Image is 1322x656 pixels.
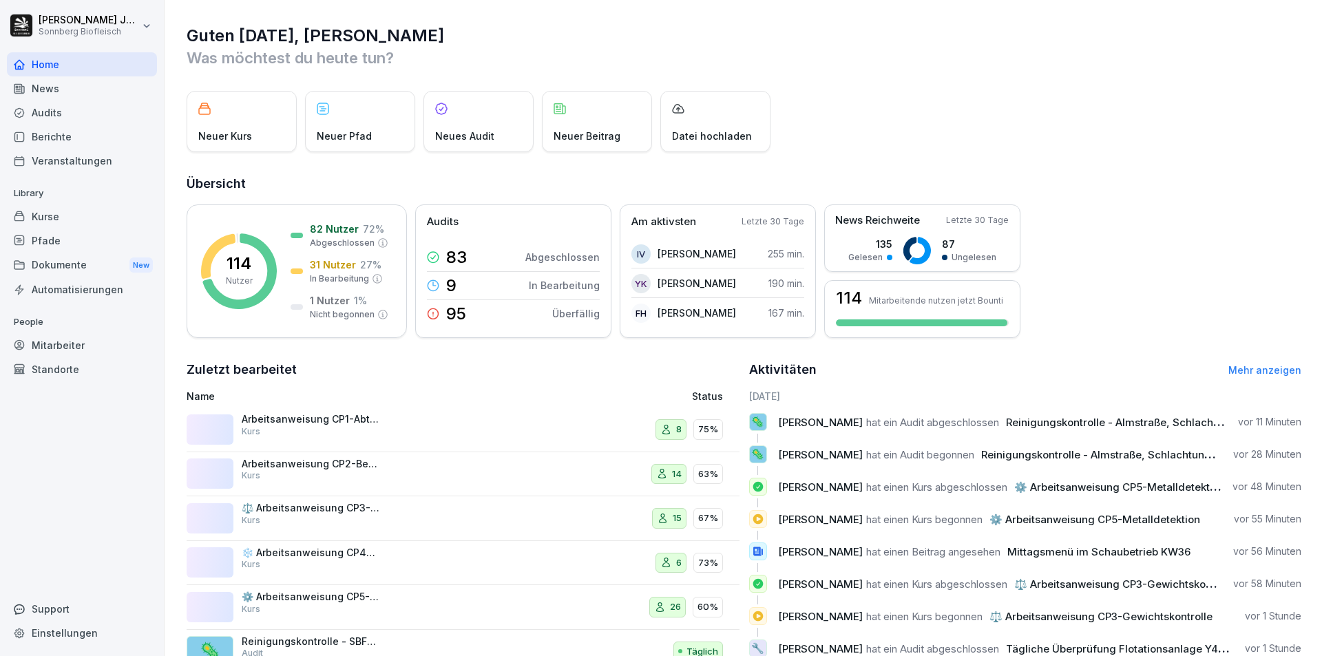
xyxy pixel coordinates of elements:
h3: 114 [836,290,862,306]
p: Reinigungskontrolle - SBFL Fleisch 2 [242,635,379,648]
p: vor 28 Minuten [1233,447,1301,461]
p: Abgeschlossen [310,237,375,249]
a: Veranstaltungen [7,149,157,173]
div: Support [7,597,157,621]
a: Mitarbeiter [7,333,157,357]
span: [PERSON_NAME] [778,610,863,623]
p: Ungelesen [952,251,996,264]
p: 9 [446,277,457,294]
span: hat einen Kurs begonnen [866,513,983,526]
div: Berichte [7,125,157,149]
span: [PERSON_NAME] [778,642,863,655]
span: ⚙️ Arbeitsanweisung CP5-Metalldetektion [1014,480,1225,494]
p: ❄️ Arbeitsanweisung CP4-Kühlen/Tiefkühlen [242,547,379,559]
p: Library [7,182,157,204]
h1: Guten [DATE], [PERSON_NAME] [187,25,1301,47]
div: IV [631,244,651,264]
p: 1 % [354,293,367,308]
p: Überfällig [552,306,600,321]
div: News [7,76,157,100]
span: ⚖️ Arbeitsanweisung CP3-Gewichtskontrolle [989,610,1213,623]
p: vor 55 Minuten [1234,512,1301,526]
span: [PERSON_NAME] [778,416,863,429]
p: 75% [698,423,718,436]
p: Gelesen [848,251,883,264]
p: ⚙️ Arbeitsanweisung CP5-Metalldetektion [242,591,379,603]
h2: Aktivitäten [749,360,817,379]
p: 135 [848,237,892,251]
div: YK [631,274,651,293]
p: Mitarbeitende nutzen jetzt Bounti [869,295,1003,306]
a: Arbeitsanweisung CP1-AbtrocknungKurs875% [187,408,739,452]
a: ⚖️ Arbeitsanweisung CP3-GewichtskontrolleKurs1567% [187,496,739,541]
p: Kurs [242,425,260,438]
p: Arbeitsanweisung CP1-Abtrocknung [242,413,379,425]
p: Letzte 30 Tage [742,215,804,228]
p: 82 Nutzer [310,222,359,236]
a: Home [7,52,157,76]
p: [PERSON_NAME] [658,246,736,261]
p: [PERSON_NAME] [658,276,736,290]
p: 114 [227,255,251,272]
p: vor 1 Stunde [1245,642,1301,655]
p: News Reichweite [835,213,920,229]
span: [PERSON_NAME] [778,448,863,461]
p: 26 [670,600,681,614]
span: ⚖️ Arbeitsanweisung CP3-Gewichtskontrolle [1014,578,1237,591]
p: Kurs [242,514,260,527]
p: Nutzer [226,275,253,287]
p: 87 [942,237,996,251]
p: Neuer Beitrag [554,129,620,143]
p: Kurs [242,469,260,482]
p: vor 1 Stunde [1245,609,1301,623]
p: ⚖️ Arbeitsanweisung CP3-Gewichtskontrolle [242,502,379,514]
a: DokumenteNew [7,253,157,278]
span: Reinigungskontrolle - Almstraße, Schlachtung/Zerlegung [1006,416,1292,429]
p: 255 min. [768,246,804,261]
p: Letzte 30 Tage [946,214,1009,226]
span: Reinigungskontrolle - Almstraße, Schlachtung/Zerlegung [981,448,1268,461]
p: People [7,311,157,333]
a: Einstellungen [7,621,157,645]
p: 73% [698,556,718,570]
p: Was möchtest du heute tun? [187,47,1301,69]
a: Mehr anzeigen [1228,364,1301,376]
span: hat ein Audit abgeschlossen [866,642,999,655]
p: 14 [672,467,682,481]
div: Dokumente [7,253,157,278]
p: Abgeschlossen [525,250,600,264]
p: Am aktivsten [631,214,696,230]
span: hat ein Audit begonnen [866,448,974,461]
div: Audits [7,100,157,125]
p: 190 min. [768,276,804,290]
p: Neuer Kurs [198,129,252,143]
p: 🦠 [751,445,764,464]
p: Neues Audit [435,129,494,143]
span: hat einen Beitrag angesehen [866,545,1000,558]
p: Datei hochladen [672,129,752,143]
h2: Zuletzt bearbeitet [187,360,739,379]
a: Kurse [7,204,157,229]
a: Standorte [7,357,157,381]
p: Kurs [242,603,260,615]
p: [PERSON_NAME] Jungmann [39,14,139,26]
div: Pfade [7,229,157,253]
div: FH [631,304,651,323]
p: vor 11 Minuten [1238,415,1301,429]
p: 27 % [360,257,381,272]
p: 6 [676,556,682,570]
a: ❄️ Arbeitsanweisung CP4-Kühlen/TiefkühlenKurs673% [187,541,739,586]
p: Arbeitsanweisung CP2-Begasen [242,458,379,470]
p: 83 [446,249,467,266]
p: Kurs [242,558,260,571]
span: hat einen Kurs begonnen [866,610,983,623]
p: 🦠 [751,412,764,432]
p: In Bearbeitung [529,278,600,293]
p: 67% [698,511,718,525]
p: In Bearbeitung [310,273,369,285]
a: Automatisierungen [7,277,157,301]
a: ⚙️ Arbeitsanweisung CP5-MetalldetektionKurs2660% [187,585,739,630]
